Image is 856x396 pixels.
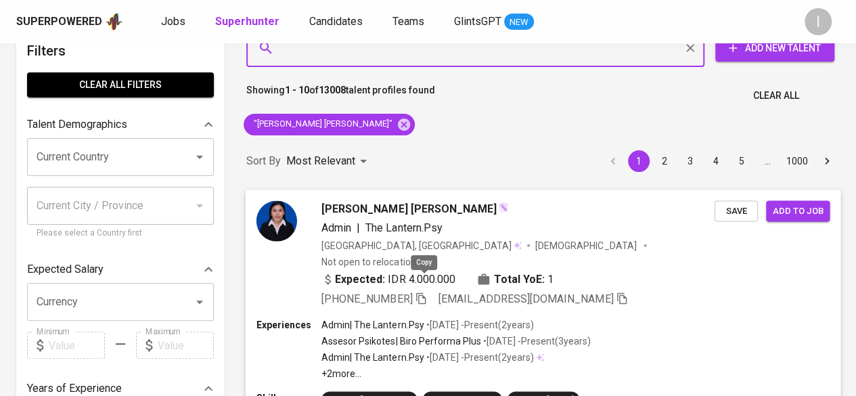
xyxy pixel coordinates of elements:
p: • [DATE] - Present ( 3 years ) [481,334,591,348]
img: magic_wand.svg [498,202,509,213]
span: Teams [392,15,424,28]
button: Clear All [748,83,805,108]
span: | [357,219,360,236]
span: [DEMOGRAPHIC_DATA] [535,238,638,252]
a: Candidates [309,14,365,30]
p: Not open to relocation [321,255,415,268]
b: 13008 [319,85,346,95]
button: Clear All filters [27,72,214,97]
span: [PERSON_NAME] [PERSON_NAME] [321,200,497,217]
span: Admin [321,221,351,234]
button: Open [190,148,209,167]
b: 1 - 10 [285,85,309,95]
a: Superpoweredapp logo [16,12,123,32]
span: 1 [547,271,554,287]
p: Assesor Psikotes | Biro Performa Plus [321,334,481,348]
button: Add to job [766,200,830,221]
span: [EMAIL_ADDRESS][DOMAIN_NAME] [438,292,614,305]
span: Clear All [753,87,799,104]
p: Please select a Country first [37,227,204,240]
p: Experiences [256,317,321,331]
button: Save [715,200,758,221]
button: Go to page 1000 [782,150,812,172]
input: Value [158,332,214,359]
b: Superhunter [215,15,279,28]
span: GlintsGPT [454,15,501,28]
div: Superpowered [16,14,102,30]
p: • [DATE] - Present ( 2 years ) [424,317,533,331]
div: "[PERSON_NAME] [PERSON_NAME]" [244,114,415,135]
button: page 1 [628,150,650,172]
p: Showing of talent profiles found [246,83,435,108]
p: +2 more ... [321,367,591,380]
nav: pagination navigation [600,150,840,172]
div: Most Relevant [286,149,371,174]
span: NEW [504,16,534,29]
div: Expected Salary [27,256,214,283]
p: Admin | The Lantern.Psy [321,351,424,364]
div: IDR 4.000.000 [321,271,455,287]
span: Candidates [309,15,363,28]
b: Expected: [335,271,385,287]
span: Jobs [161,15,185,28]
button: Clear [681,39,700,58]
button: Go to next page [816,150,838,172]
p: Talent Demographics [27,116,127,133]
div: … [757,154,778,168]
button: Go to page 3 [679,150,701,172]
p: Sort By [246,153,281,169]
img: app logo [105,12,123,32]
a: GlintsGPT NEW [454,14,534,30]
b: Total YoE: [494,271,545,287]
span: "[PERSON_NAME] [PERSON_NAME]" [244,118,401,131]
input: Value [49,332,105,359]
p: Admin | The Lantern.Psy [321,317,424,331]
a: Superhunter [215,14,282,30]
img: 2f2f147235288394ae0053331f84f15b.jpg [256,200,297,241]
h6: Filters [27,40,214,62]
button: Go to page 5 [731,150,752,172]
button: Open [190,292,209,311]
p: Most Relevant [286,153,355,169]
span: Add to job [773,203,823,219]
div: Talent Demographics [27,111,214,138]
button: Go to page 4 [705,150,727,172]
a: Jobs [161,14,188,30]
button: Add New Talent [715,35,834,62]
span: Add New Talent [726,40,824,57]
span: The Lantern.Psy [365,221,442,234]
span: Clear All filters [38,76,203,93]
p: Expected Salary [27,261,104,278]
div: I [805,8,832,35]
div: [GEOGRAPHIC_DATA], [GEOGRAPHIC_DATA] [321,238,522,252]
span: [PHONE_NUMBER] [321,292,412,305]
span: Save [721,203,751,219]
p: • [DATE] - Present ( 2 years ) [424,351,533,364]
a: Teams [392,14,427,30]
button: Go to page 2 [654,150,675,172]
